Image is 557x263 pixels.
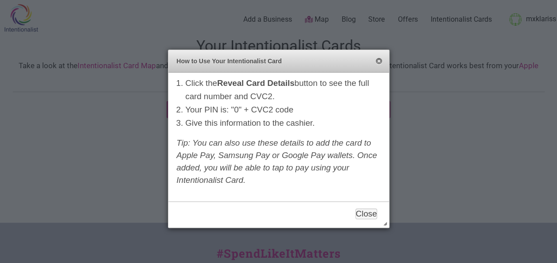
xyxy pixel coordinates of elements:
[185,103,381,116] li: Your PIN is: "0" + CVC2 code
[176,57,360,66] span: How to Use Your Intentionalist Card
[185,116,381,130] li: Give this information to the cashier.
[217,78,295,88] strong: Reveal Card Details
[176,138,377,185] em: Tip: You can also use these details to add the card to Apple Pay, Samsung Pay or Google Pay walle...
[355,209,378,219] button: Close
[375,58,382,65] button: Close
[185,77,381,103] li: Click the button to see the full card number and CVC2.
